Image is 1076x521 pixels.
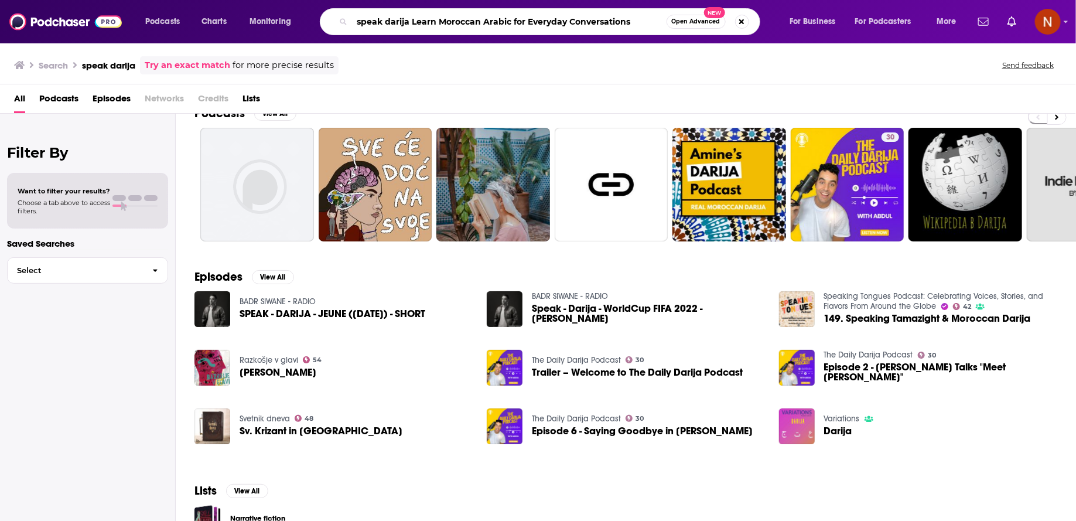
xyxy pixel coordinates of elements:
[824,362,1057,382] span: Episode 2 - [PERSON_NAME] Talks "Meet [PERSON_NAME]"
[240,297,316,307] a: BADR SIWANE - RADIO
[9,11,122,33] img: Podchaser - Follow, Share and Rate Podcasts
[1035,9,1061,35] span: Logged in as AdelNBM
[918,352,937,359] a: 30
[882,132,899,142] a: 30
[999,60,1057,70] button: Send feedback
[145,59,230,72] a: Try an exact match
[305,416,313,421] span: 48
[194,350,230,386] img: Darija Cvikl
[1035,9,1061,35] button: Show profile menu
[201,13,227,30] span: Charts
[779,350,815,386] img: Episode 2 - Darija Talks "Meet Abdul"
[928,353,936,358] span: 30
[39,89,78,113] a: Podcasts
[18,187,110,195] span: Want to filter your results?
[953,303,972,310] a: 42
[848,12,928,31] button: open menu
[194,270,242,284] h2: Episodes
[636,416,644,421] span: 30
[886,132,894,144] span: 30
[779,408,815,444] img: Darija
[790,13,836,30] span: For Business
[242,89,260,113] a: Lists
[1003,12,1021,32] a: Show notifications dropdown
[824,362,1057,382] a: Episode 2 - Darija Talks "Meet Abdul"
[194,12,234,31] a: Charts
[313,357,322,363] span: 54
[194,291,230,327] img: SPEAK - DARIJA - JEUNE (4/05/22) - SHORT
[240,367,316,377] span: [PERSON_NAME]
[532,426,753,436] span: Episode 6 - Saying Goodbye in [PERSON_NAME]
[240,367,316,377] a: Darija Cvikl
[194,106,245,121] h2: Podcasts
[672,19,720,25] span: Open Advanced
[626,415,644,422] a: 30
[145,13,180,30] span: Podcasts
[240,414,290,424] a: Svetnik dneva
[14,89,25,113] a: All
[667,15,726,29] button: Open AdvancedNew
[855,13,911,30] span: For Podcasters
[295,415,314,422] a: 48
[532,414,621,424] a: The Daily Darija Podcast
[532,355,621,365] a: The Daily Darija Podcast
[532,367,743,377] a: Trailer – Welcome to The Daily Darija Podcast
[240,355,298,365] a: Razkošje v glavi
[331,8,771,35] div: Search podcasts, credits, & more...
[250,13,291,30] span: Monitoring
[93,89,131,113] a: Episodes
[7,238,168,249] p: Saved Searches
[252,270,294,284] button: View All
[963,304,971,309] span: 42
[487,350,522,386] a: Trailer – Welcome to The Daily Darija Podcast
[82,60,135,71] h3: speak darija
[532,426,753,436] a: Episode 6 - Saying Goodbye in Darija
[7,144,168,161] h2: Filter By
[194,483,217,498] h2: Lists
[779,291,815,327] img: 149. Speaking Tamazight & Moroccan Darija
[194,270,294,284] a: EpisodesView All
[824,314,1031,324] a: 149. Speaking Tamazight & Moroccan Darija
[824,426,852,436] a: Darija
[781,12,850,31] button: open menu
[254,107,296,121] button: View All
[928,12,971,31] button: open menu
[973,12,993,32] a: Show notifications dropdown
[241,12,306,31] button: open menu
[7,257,168,284] button: Select
[626,356,644,363] a: 30
[532,291,608,301] a: BADR SIWANE - RADIO
[198,89,228,113] span: Credits
[303,356,322,363] a: 54
[194,408,230,444] img: Sv. Krizant in Darija
[8,267,143,274] span: Select
[1035,9,1061,35] img: User Profile
[145,89,184,113] span: Networks
[636,357,644,363] span: 30
[137,12,195,31] button: open menu
[824,414,860,424] a: Variations
[240,309,425,319] span: SPEAK - DARIJA - JEUNE ([DATE]) - SHORT
[487,291,522,327] img: Speak - Darija - WorldCup FIFA 2022 - BADR SIWANE
[18,199,110,215] span: Choose a tab above to access filters.
[487,408,522,444] a: Episode 6 - Saying Goodbye in Darija
[194,483,268,498] a: ListsView All
[240,426,402,436] span: Sv. Krizant in [GEOGRAPHIC_DATA]
[233,59,334,72] span: for more precise results
[352,12,667,31] input: Search podcasts, credits, & more...
[704,7,725,18] span: New
[824,350,913,360] a: The Daily Darija Podcast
